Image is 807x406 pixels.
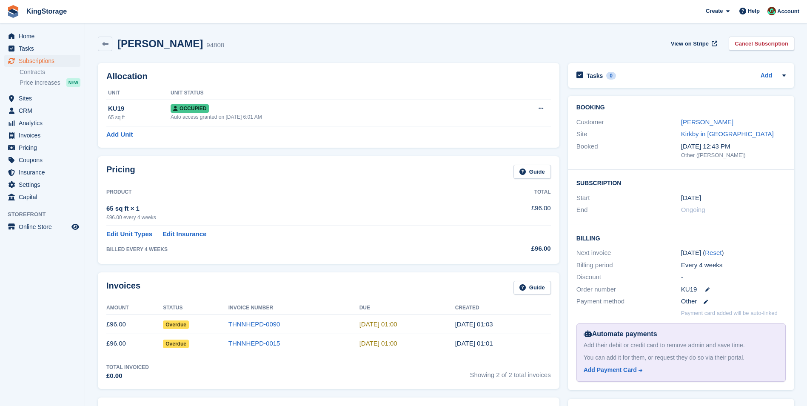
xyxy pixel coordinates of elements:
[106,371,149,381] div: £0.00
[587,72,603,80] h2: Tasks
[513,281,551,295] a: Guide
[19,166,70,178] span: Insurance
[761,71,772,81] a: Add
[584,329,778,339] div: Automate payments
[19,55,70,67] span: Subscriptions
[681,206,705,213] span: Ongoing
[228,340,280,347] a: THNNHEPD-0015
[681,248,786,258] div: [DATE] ( )
[70,222,80,232] a: Preview store
[4,179,80,191] a: menu
[106,71,551,81] h2: Allocation
[19,129,70,141] span: Invoices
[4,142,80,154] a: menu
[576,248,681,258] div: Next invoice
[106,334,163,353] td: £96.00
[584,366,775,375] a: Add Payment Card
[163,320,189,329] span: Overdue
[359,340,397,347] time: 2025-07-12 00:00:00 UTC
[667,37,719,51] a: View on Stripe
[4,166,80,178] a: menu
[206,40,224,50] div: 94808
[171,104,209,113] span: Occupied
[681,142,786,152] div: [DATE] 12:43 PM
[106,204,478,214] div: 65 sq ft × 1
[19,43,70,54] span: Tasks
[20,78,80,87] a: Price increases NEW
[478,199,550,226] td: £96.00
[4,221,80,233] a: menu
[171,86,489,100] th: Unit Status
[106,186,478,199] th: Product
[576,142,681,160] div: Booked
[20,68,80,76] a: Contracts
[106,363,149,371] div: Total Invoiced
[584,366,637,375] div: Add Payment Card
[706,7,723,15] span: Create
[106,301,163,315] th: Amount
[117,38,203,49] h2: [PERSON_NAME]
[163,229,206,239] a: Edit Insurance
[681,193,701,203] time: 2025-07-11 00:00:00 UTC
[106,165,135,179] h2: Pricing
[576,272,681,282] div: Discount
[19,221,70,233] span: Online Store
[478,244,550,254] div: £96.00
[20,79,60,87] span: Price increases
[681,297,786,306] div: Other
[576,178,786,187] h2: Subscription
[576,285,681,294] div: Order number
[4,55,80,67] a: menu
[66,78,80,87] div: NEW
[671,40,709,48] span: View on Stripe
[19,179,70,191] span: Settings
[19,30,70,42] span: Home
[23,4,70,18] a: KingStorage
[163,301,228,315] th: Status
[681,309,778,317] p: Payment card added will be auto-linked
[163,340,189,348] span: Overdue
[19,117,70,129] span: Analytics
[4,92,80,104] a: menu
[576,205,681,215] div: End
[106,281,140,295] h2: Invoices
[478,186,550,199] th: Total
[729,37,794,51] a: Cancel Subscription
[681,118,733,126] a: [PERSON_NAME]
[681,285,697,294] span: KU19
[108,114,171,121] div: 65 sq ft
[576,117,681,127] div: Customer
[106,86,171,100] th: Unit
[106,315,163,334] td: £96.00
[576,234,786,242] h2: Billing
[228,301,359,315] th: Invoice Number
[19,142,70,154] span: Pricing
[4,30,80,42] a: menu
[455,320,493,328] time: 2025-08-08 00:03:13 UTC
[705,249,721,256] a: Reset
[576,297,681,306] div: Payment method
[106,246,478,253] div: BILLED EVERY 4 WEEKS
[19,154,70,166] span: Coupons
[576,129,681,139] div: Site
[4,129,80,141] a: menu
[7,5,20,18] img: stora-icon-8386f47178a22dfd0bd8f6a31ec36ba5ce8667c1dd55bd0f319d3a0aa187defe.svg
[106,130,133,140] a: Add Unit
[4,154,80,166] a: menu
[777,7,799,16] span: Account
[767,7,776,15] img: John King
[576,260,681,270] div: Billing period
[108,104,171,114] div: KU19
[228,320,280,328] a: THNNHEPD-0090
[681,260,786,270] div: Every 4 weeks
[584,353,778,362] div: You can add it for them, or request they do so via their portal.
[4,117,80,129] a: menu
[576,104,786,111] h2: Booking
[748,7,760,15] span: Help
[4,191,80,203] a: menu
[359,320,397,328] time: 2025-08-09 00:00:00 UTC
[455,301,551,315] th: Created
[470,363,551,381] span: Showing 2 of 2 total invoices
[19,105,70,117] span: CRM
[606,72,616,80] div: 0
